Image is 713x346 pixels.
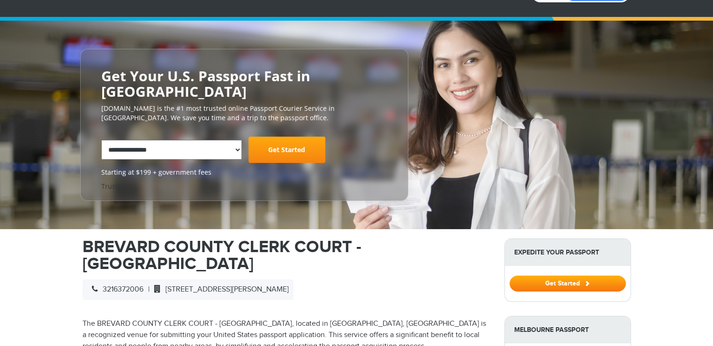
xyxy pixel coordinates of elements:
p: [DOMAIN_NAME] is the #1 most trusted online Passport Courier Service in [GEOGRAPHIC_DATA]. We sav... [101,104,387,123]
strong: Melbourne Passport [505,316,630,343]
span: [STREET_ADDRESS][PERSON_NAME] [150,285,289,294]
a: Trustpilot [101,182,132,191]
strong: Expedite Your Passport [505,239,630,266]
a: Get Started [510,279,626,287]
span: 3216372006 [87,285,143,294]
div: | [83,279,293,300]
h2: Get Your U.S. Passport Fast in [GEOGRAPHIC_DATA] [101,68,387,99]
a: Get Started [248,137,325,163]
span: Starting at $199 + government fees [101,168,387,177]
h1: BREVARD COUNTY CLERK COURT - [GEOGRAPHIC_DATA] [83,238,490,272]
button: Get Started [510,276,626,292]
